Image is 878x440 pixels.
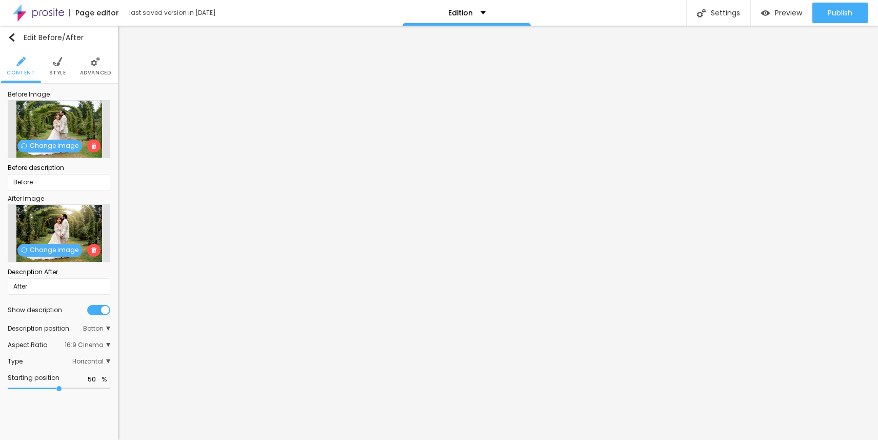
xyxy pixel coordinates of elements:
img: Icone [21,247,27,253]
button: Publish [812,3,868,23]
div: Aspect Ratio [8,342,65,348]
iframe: Editor [118,26,878,440]
div: Before description [8,163,110,173]
span: 16:9 Cinema [65,342,110,348]
span: Preview [775,9,802,17]
img: Icone [91,247,97,253]
div: Before Image [8,91,110,98]
div: Starting position [8,375,79,381]
img: Icone [91,143,97,149]
div: Show description [8,307,87,313]
p: Edition [448,9,473,16]
span: Style [49,70,66,75]
div: Description position [8,326,83,332]
img: Icone [21,143,27,149]
div: Page editor [69,9,119,16]
span: Change image [17,244,82,257]
div: After Image [8,196,110,202]
span: Advanced [80,70,111,75]
span: Botton [83,326,110,332]
img: Icone [91,57,100,66]
span: Content [7,70,35,75]
span: Horizontal [72,358,110,365]
img: view-1.svg [761,9,770,17]
img: Icone [8,33,16,42]
div: Edit Before/After [8,33,84,42]
div: Description After [8,267,110,277]
img: Icone [697,9,706,17]
span: Change image [17,140,82,152]
span: Publish [828,9,852,17]
div: last saved version in [DATE] [129,10,247,16]
img: Icone [16,57,26,66]
button: Preview [751,3,812,23]
img: Icone [53,57,62,66]
button: % [98,375,110,384]
div: Type [8,358,72,365]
